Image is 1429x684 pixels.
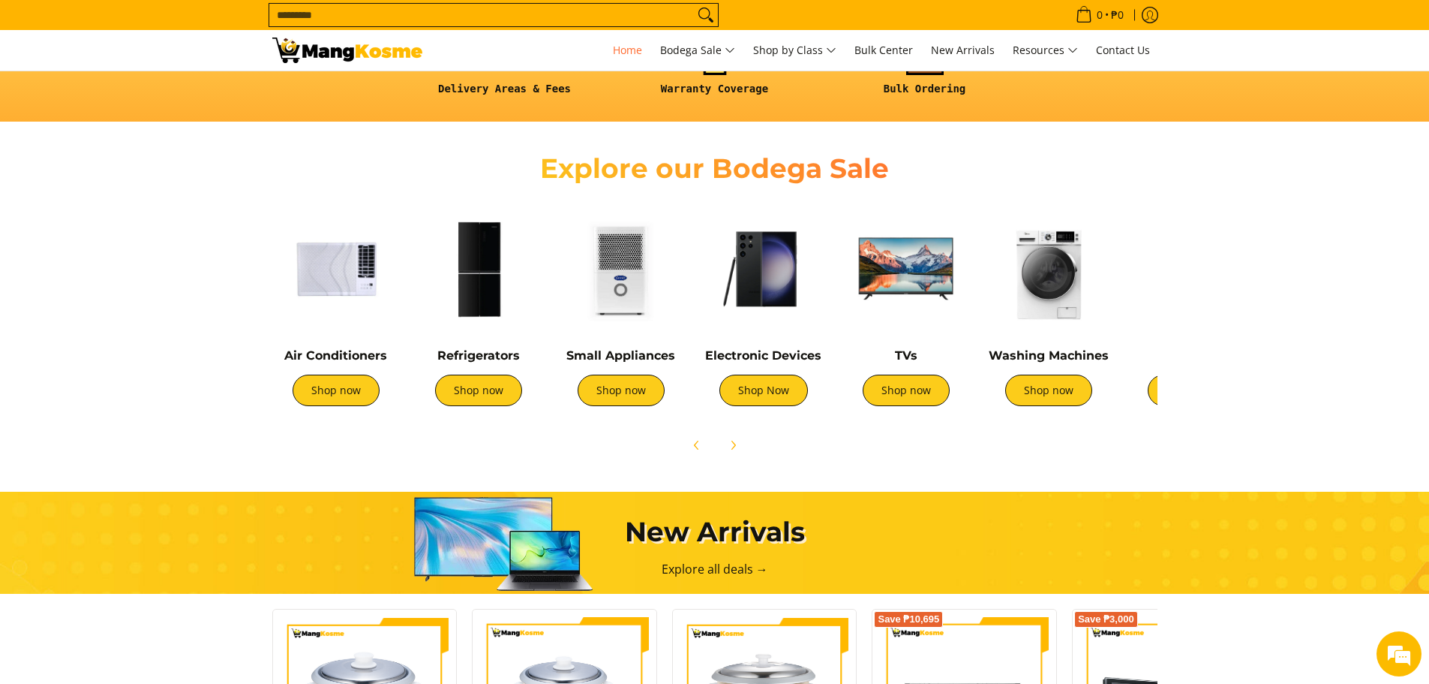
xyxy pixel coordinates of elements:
h2: Explore our Bodega Sale [497,152,932,185]
a: Air Conditioners [284,348,387,363]
span: New Arrivals [931,43,995,57]
a: TVs [895,348,917,363]
img: Small Appliances [557,205,685,333]
img: Mang Kosme: Your Home Appliances Warehouse Sale Partner! [272,38,422,63]
img: Cookers [1127,205,1255,333]
a: Resources [1005,30,1085,71]
a: <h6><strong>Warranty Coverage</strong></h6> [617,38,812,107]
a: Bulk Center [847,30,920,71]
a: Electronic Devices [705,348,821,363]
button: Previous [680,429,713,462]
a: Shop now [1005,375,1092,406]
a: Shop Now [719,375,808,406]
a: Shop now [578,375,665,406]
span: Bodega Sale [660,41,735,60]
a: <h6><strong>Bulk Ordering</strong></h6> [827,38,1022,107]
button: Search [694,4,718,26]
a: Refrigerators [437,348,520,363]
nav: Main Menu [437,30,1157,71]
a: Explore all deals → [662,561,768,577]
img: TVs [842,205,970,333]
a: Shop now [1148,375,1235,406]
a: <h6><strong>Delivery Areas & Fees</strong></h6> [407,38,602,107]
span: ₱0 [1109,10,1126,20]
a: Shop now [863,375,950,406]
img: Refrigerators [415,205,542,333]
span: Bulk Center [854,43,913,57]
span: Shop by Class [753,41,836,60]
a: New Arrivals [923,30,1002,71]
a: Small Appliances [566,348,675,363]
span: Save ₱3,000 [1078,615,1134,624]
a: Contact Us [1088,30,1157,71]
img: Electronic Devices [700,205,827,333]
img: Washing Machines [985,205,1112,333]
a: Shop by Class [746,30,844,71]
img: Air Conditioners [272,205,400,333]
span: Resources [1013,41,1078,60]
a: Home [605,30,650,71]
span: • [1071,7,1128,23]
a: Washing Machines [989,348,1109,363]
span: Contact Us [1096,43,1150,57]
span: Save ₱10,695 [878,615,939,624]
span: 0 [1094,10,1105,20]
a: Shop now [435,375,522,406]
span: Home [613,43,642,57]
a: Bodega Sale [653,30,743,71]
button: Next [716,429,749,462]
a: Shop now [293,375,380,406]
